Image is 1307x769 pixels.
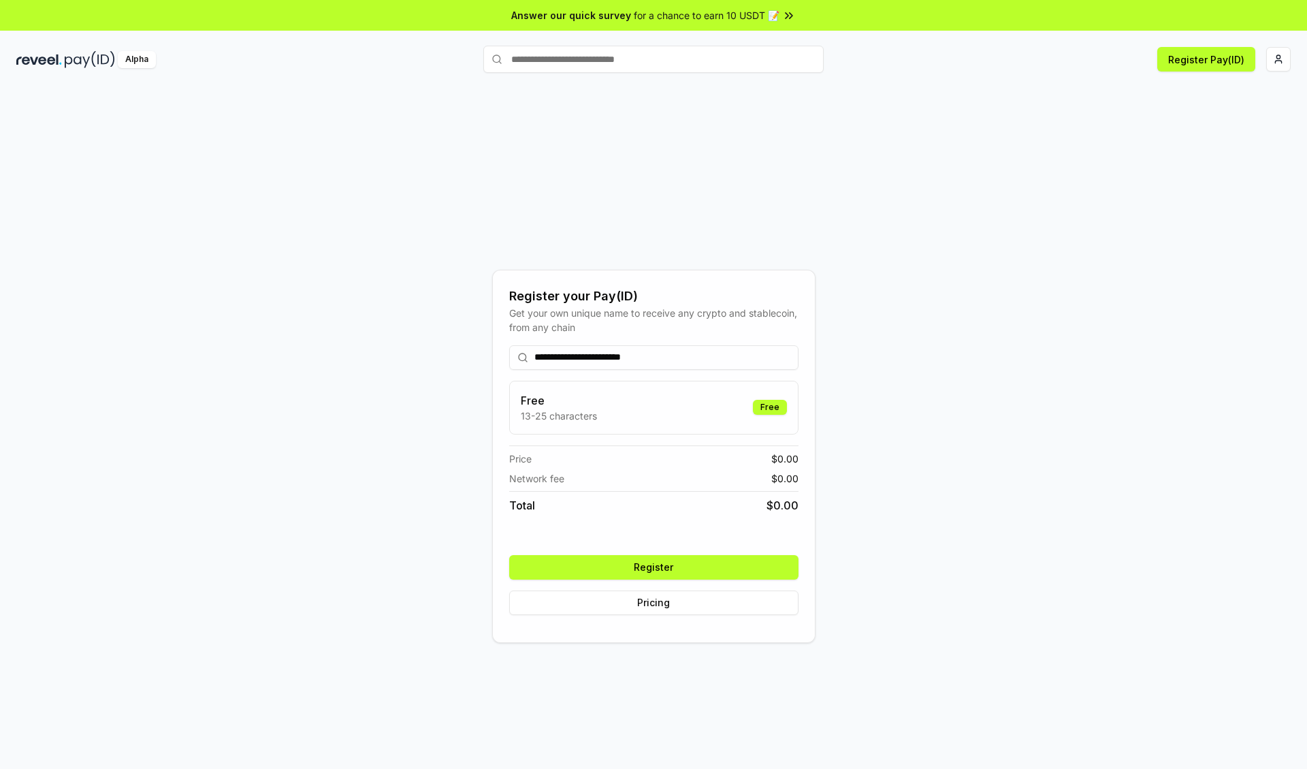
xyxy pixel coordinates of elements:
[118,51,156,68] div: Alpha
[521,392,597,409] h3: Free
[509,452,532,466] span: Price
[634,8,779,22] span: for a chance to earn 10 USDT 📝
[771,471,798,486] span: $ 0.00
[509,555,798,580] button: Register
[509,306,798,334] div: Get your own unique name to receive any crypto and stablecoin, from any chain
[767,497,798,514] span: $ 0.00
[16,51,62,68] img: reveel_dark
[509,591,798,615] button: Pricing
[509,287,798,306] div: Register your Pay(ID)
[65,51,115,68] img: pay_id
[521,409,597,423] p: 13-25 characters
[771,452,798,466] span: $ 0.00
[753,400,787,415] div: Free
[1157,47,1255,72] button: Register Pay(ID)
[509,471,564,486] span: Network fee
[511,8,631,22] span: Answer our quick survey
[509,497,535,514] span: Total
